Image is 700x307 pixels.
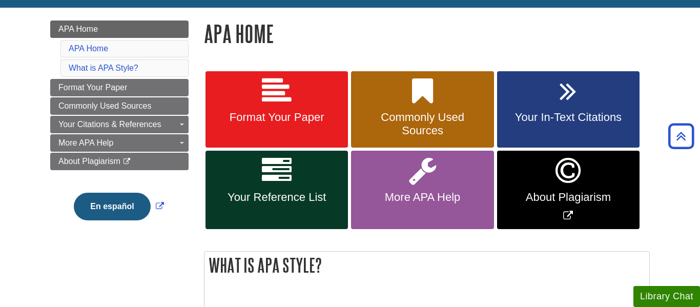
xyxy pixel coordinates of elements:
[69,64,138,72] a: What is APA Style?
[359,191,486,204] span: More APA Help
[122,158,131,165] i: This link opens in a new window
[50,153,189,170] a: About Plagiarism
[351,151,493,229] a: More APA Help
[71,202,166,211] a: Link opens in new window
[58,157,120,166] span: About Plagiarism
[58,25,98,33] span: APA Home
[213,111,340,124] span: Format Your Paper
[50,79,189,96] a: Format Your Paper
[505,111,632,124] span: Your In-Text Citations
[58,120,161,129] span: Your Citations & References
[204,252,649,279] h2: What is APA Style?
[74,193,150,220] button: En español
[50,134,189,152] a: More APA Help
[50,21,189,38] a: APA Home
[205,151,348,229] a: Your Reference List
[351,71,493,148] a: Commonly Used Sources
[50,116,189,133] a: Your Citations & References
[505,191,632,204] span: About Plagiarism
[69,44,108,53] a: APA Home
[58,101,151,110] span: Commonly Used Sources
[633,286,700,307] button: Library Chat
[213,191,340,204] span: Your Reference List
[359,111,486,137] span: Commonly Used Sources
[204,21,650,47] h1: APA Home
[50,21,189,238] div: Guide Page Menu
[665,129,697,143] a: Back to Top
[205,71,348,148] a: Format Your Paper
[50,97,189,115] a: Commonly Used Sources
[58,138,113,147] span: More APA Help
[497,151,640,229] a: Link opens in new window
[58,83,127,92] span: Format Your Paper
[497,71,640,148] a: Your In-Text Citations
